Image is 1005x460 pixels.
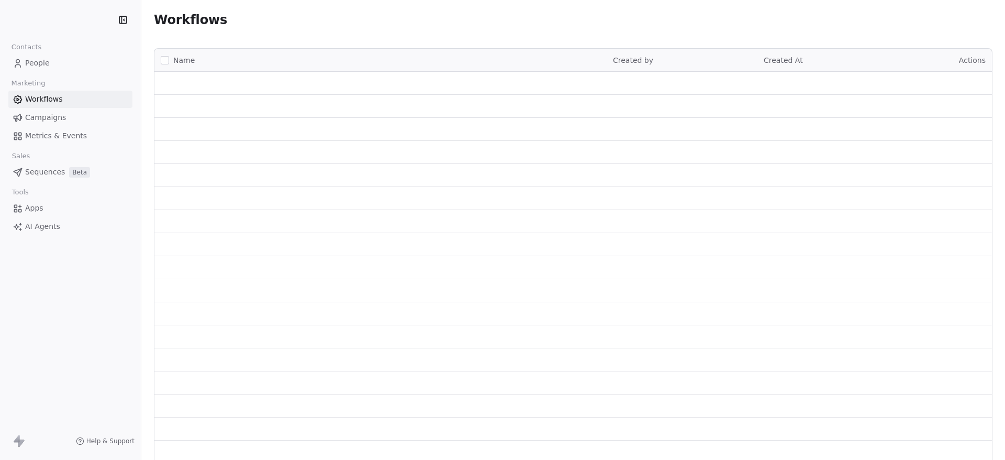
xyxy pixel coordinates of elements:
[7,75,50,91] span: Marketing
[25,221,60,232] span: AI Agents
[8,200,132,217] a: Apps
[173,55,195,66] span: Name
[8,163,132,181] a: SequencesBeta
[76,437,135,445] a: Help & Support
[8,127,132,145] a: Metrics & Events
[25,167,65,178] span: Sequences
[8,109,132,126] a: Campaigns
[8,91,132,108] a: Workflows
[86,437,135,445] span: Help & Support
[154,13,227,27] span: Workflows
[7,39,46,55] span: Contacts
[7,184,33,200] span: Tools
[25,58,50,69] span: People
[7,148,35,164] span: Sales
[25,112,66,123] span: Campaigns
[25,130,87,141] span: Metrics & Events
[8,54,132,72] a: People
[8,218,132,235] a: AI Agents
[25,203,43,214] span: Apps
[764,56,803,64] span: Created At
[69,167,90,178] span: Beta
[959,56,986,64] span: Actions
[25,94,63,105] span: Workflows
[613,56,653,64] span: Created by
